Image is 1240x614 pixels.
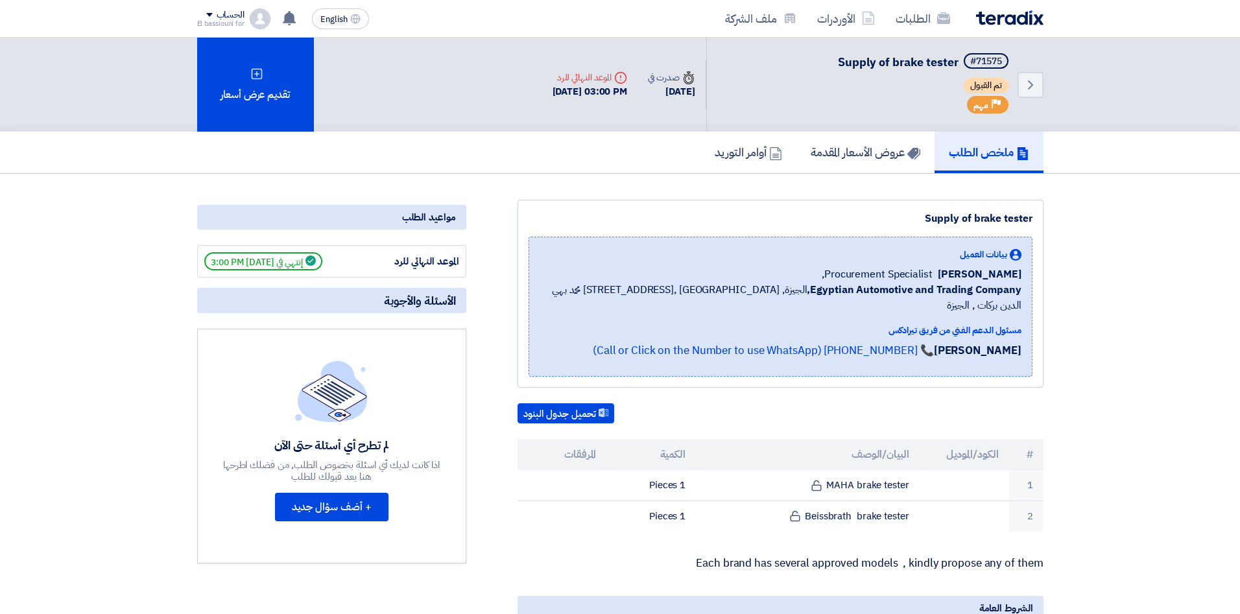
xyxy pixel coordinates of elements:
[796,132,935,173] a: عروض الأسعار المقدمة
[715,145,782,159] h5: أوامر التوريد
[715,3,807,34] a: ملف الشركة
[529,211,1032,226] div: Supply of brake tester
[822,266,933,282] span: Procurement Specialist,
[250,8,270,29] img: profile_test.png
[221,438,442,453] div: لم تطرح أي أسئلة حتى الآن
[221,459,442,482] div: اذا كانت لديك أي اسئلة بخصوص الطلب, من فضلك اطرحها هنا بعد قبولك للطلب
[838,53,1011,71] h5: Supply of brake tester
[1009,439,1043,470] th: #
[648,84,695,99] div: [DATE]
[938,266,1021,282] span: [PERSON_NAME]
[518,403,614,424] button: تحميل جدول البنود
[275,493,388,521] button: + أضف سؤال جديد
[960,248,1007,261] span: بيانات العميل
[807,282,1021,298] b: Egyptian Automotive and Trading Company,
[593,342,934,359] a: 📞 [PHONE_NUMBER] (Call or Click on the Number to use WhatsApp)
[197,205,466,230] div: مواعيد الطلب
[934,342,1021,359] strong: [PERSON_NAME]
[973,99,988,112] span: مهم
[518,557,1043,570] p: Each brand has several approved models , kindly propose any of them
[295,360,368,421] img: empty_state_list.svg
[197,38,314,132] div: تقديم عرض أسعار
[1009,470,1043,501] td: 1
[320,15,348,24] span: English
[553,71,628,84] div: الموعد النهائي للرد
[885,3,960,34] a: الطلبات
[606,501,696,531] td: 1 Pieces
[553,84,628,99] div: [DATE] 03:00 PM
[540,282,1021,313] span: الجيزة, [GEOGRAPHIC_DATA] ,[STREET_ADDRESS] محمد بهي الدين بركات , الجيزة
[606,470,696,501] td: 1 Pieces
[838,53,959,71] span: Supply of brake tester
[217,10,244,21] div: الحساب
[312,8,369,29] button: English
[197,20,244,27] div: El bassiouni for
[970,57,1002,66] div: #71575
[807,3,885,34] a: الأوردرات
[811,145,920,159] h5: عروض الأسعار المقدمة
[696,439,920,470] th: البيان/الوصف
[384,293,456,308] span: الأسئلة والأجوبة
[606,439,696,470] th: الكمية
[540,324,1021,337] div: مسئول الدعم الفني من فريق تيرادكس
[362,254,459,269] div: الموعد النهائي للرد
[518,439,607,470] th: المرفقات
[964,78,1008,93] span: تم القبول
[696,501,920,531] td: Beissbrath brake tester
[648,71,695,84] div: صدرت في
[920,439,1009,470] th: الكود/الموديل
[949,145,1029,159] h5: ملخص الطلب
[700,132,796,173] a: أوامر التوريد
[1009,501,1043,531] td: 2
[935,132,1043,173] a: ملخص الطلب
[696,470,920,501] td: MAHA brake tester
[204,252,322,270] span: إنتهي في [DATE] 3:00 PM
[976,10,1043,25] img: Teradix logo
